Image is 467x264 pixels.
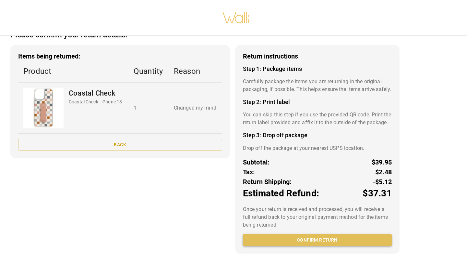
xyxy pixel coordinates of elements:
button: Confirm return [243,234,392,246]
p: Once your return is received and processed, you will receive a full refund back to your original ... [243,205,392,229]
p: -$5.12 [373,177,392,187]
p: Carefully package the items you are returning in the original packaging, if possible. This helps ... [243,78,392,93]
p: Drop off the package at your nearest USPS location. [243,144,392,152]
p: Subtotal: [243,157,270,167]
h4: Step 1: Package items [243,65,392,73]
p: $2.48 [375,167,392,177]
p: Coastal Check - iPhone 13 [69,99,122,105]
p: Estimated Refund: [243,187,319,200]
h3: Items being returned: [18,53,222,60]
p: Return Shipping: [243,177,292,187]
p: Reason [174,65,217,77]
p: $39.95 [372,157,392,167]
h4: Step 3: Drop off package [243,132,392,139]
p: Tax: [243,167,255,177]
img: walli-inc.myshopify.com [222,4,250,32]
button: Back [18,139,222,151]
p: Coastal Check [69,88,122,99]
h4: Step 2: Print label [243,99,392,106]
p: $37.31 [363,187,392,200]
p: You can skip this step if you use the provided QR code. Print the return label provided and affix... [243,111,392,126]
p: Quantity [134,65,163,77]
h3: Return instructions [243,53,392,60]
p: Product [23,65,123,77]
p: 1 [134,104,163,112]
p: Changed my mind [174,104,217,112]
